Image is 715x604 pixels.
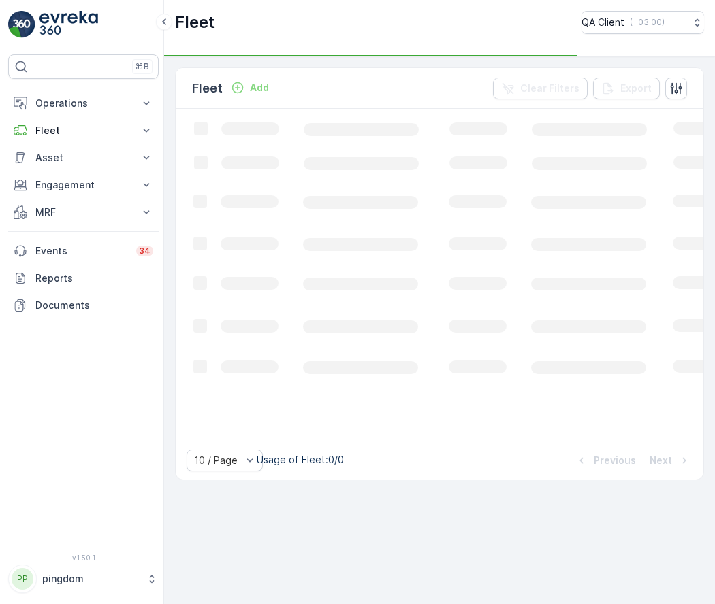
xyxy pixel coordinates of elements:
[8,292,159,319] a: Documents
[35,97,131,110] p: Operations
[8,144,159,171] button: Asset
[8,265,159,292] a: Reports
[8,565,159,593] button: PPpingdom
[8,199,159,226] button: MRF
[493,78,588,99] button: Clear Filters
[620,82,652,95] p: Export
[520,82,579,95] p: Clear Filters
[573,452,637,469] button: Previous
[39,11,98,38] img: logo_light-DOdMpM7g.png
[35,151,131,165] p: Asset
[35,178,131,192] p: Engagement
[250,81,269,95] p: Add
[8,117,159,144] button: Fleet
[257,453,344,467] p: Usage of Fleet : 0/0
[594,454,636,467] p: Previous
[175,12,215,33] p: Fleet
[8,90,159,117] button: Operations
[35,244,128,258] p: Events
[35,299,153,312] p: Documents
[139,246,150,256] p: 34
[8,11,35,38] img: logo
[648,452,693,469] button: Next
[42,572,140,586] p: pingdom
[8,171,159,199] button: Engagement
[8,554,159,562] span: v 1.50.1
[8,237,159,265] a: Events34
[650,454,672,467] p: Next
[192,79,223,98] p: Fleet
[593,78,660,99] button: Export
[35,205,131,219] p: MRF
[582,16,624,29] p: QA Client
[35,271,153,285] p: Reports
[225,80,274,96] button: Add
[630,17,665,28] p: ( +03:00 )
[136,61,149,72] p: ⌘B
[12,568,33,590] div: PP
[582,11,704,34] button: QA Client(+03:00)
[35,124,131,137] p: Fleet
